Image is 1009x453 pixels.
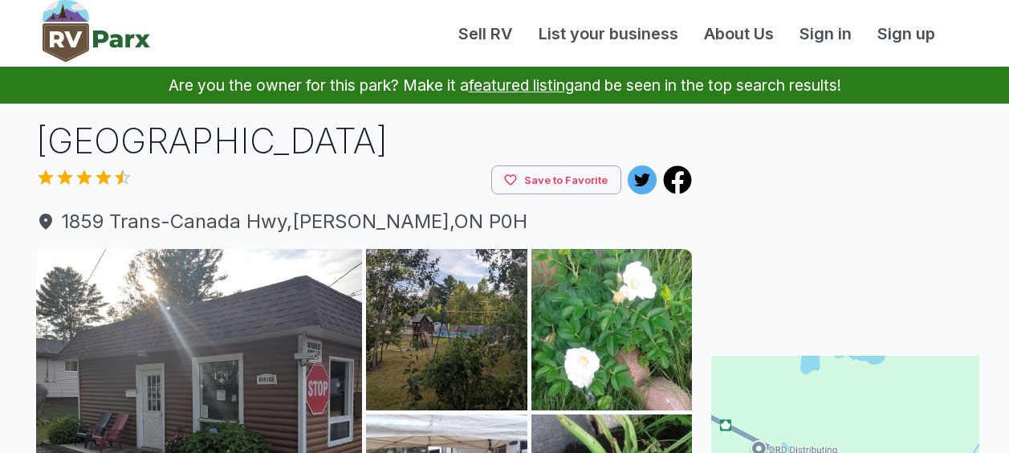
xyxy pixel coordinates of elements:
[36,207,693,236] span: 1859 Trans-Canada Hwy , [PERSON_NAME] , ON P0H
[711,116,979,317] iframe: Advertisement
[36,116,693,165] h1: [GEOGRAPHIC_DATA]
[526,22,691,46] a: List your business
[691,22,787,46] a: About Us
[787,22,865,46] a: Sign in
[19,67,990,104] p: Are you the owner for this park? Make it a and be seen in the top search results!
[865,22,948,46] a: Sign up
[469,75,574,95] a: featured listing
[531,249,693,410] img: AAcXr8rI4G0oOQC7OlWt3stZ67BOZdJO-HTwiQPyXOHtF3dWQkoPe9bs-n4T9-DDDjwV1g-1Lb4zPvPsJDkLZ69En8-vG-krQ...
[36,207,693,236] a: 1859 Trans-Canada Hwy,[PERSON_NAME],ON P0H
[446,22,526,46] a: Sell RV
[366,249,527,410] img: AAcXr8p_m-101CHS8YwmILaujFmo3gsHQ-5KFUAszvuva4Wk_vckeRmI9z6M2wDyhPZHPVo1Xf5rYmqAlJIaEuPwvGBjGdMpG...
[491,165,621,195] button: Save to Favorite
